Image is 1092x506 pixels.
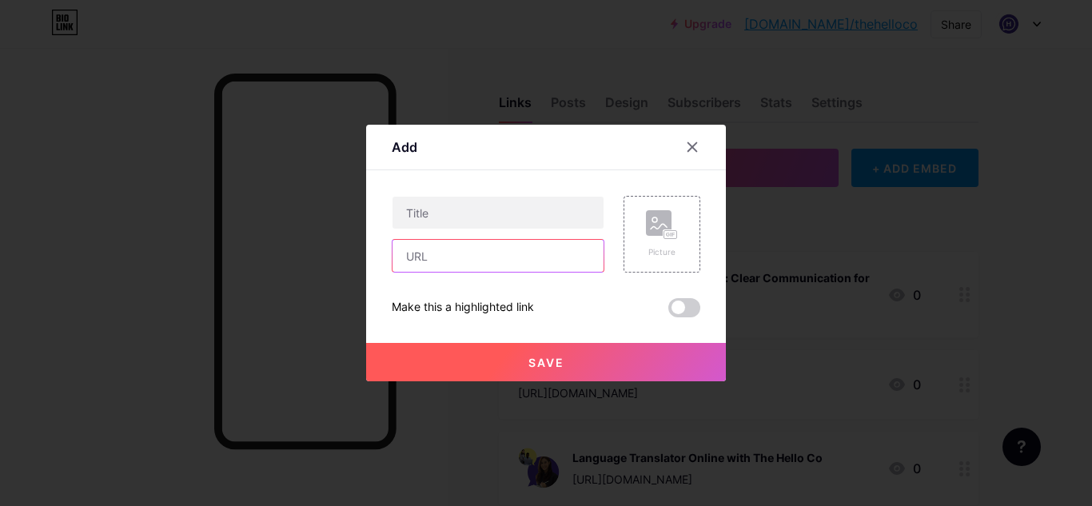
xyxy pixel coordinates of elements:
div: Picture [646,246,678,258]
div: Make this a highlighted link [392,298,534,317]
input: URL [393,240,604,272]
button: Save [366,343,726,381]
span: Save [528,356,564,369]
div: Add [392,137,417,157]
input: Title [393,197,604,229]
